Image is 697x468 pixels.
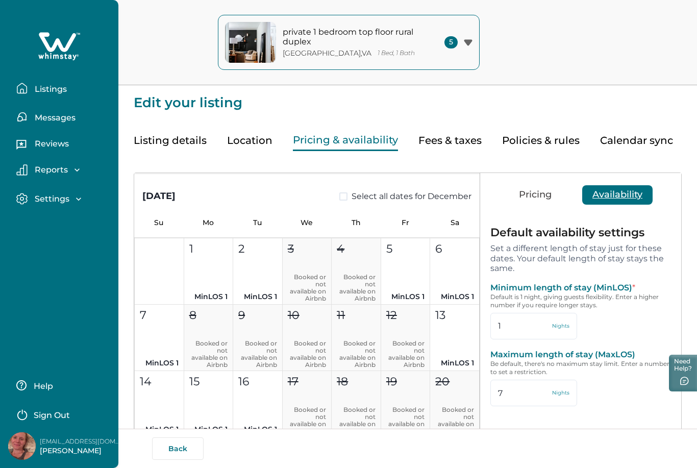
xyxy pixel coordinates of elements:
[418,130,482,151] button: Fees & taxes
[31,381,53,391] p: Help
[386,406,425,435] p: Booked or not available on Airbnb
[140,358,179,368] p: MinLOS 1
[490,360,671,376] p: Be default, there's no maximum stay limit. Enter a number to set a restriction.
[490,380,577,406] input: Any
[288,340,327,368] p: Booked or not available on Airbnb
[386,340,425,368] p: Booked or not available on Airbnb
[332,238,381,305] button: 4Booked or not available on Airbnb
[430,238,480,305] button: 6MinLOS 1
[233,218,282,227] p: Tu
[490,283,671,293] p: Minimum length of stay (MinLOS)
[435,406,474,435] p: Booked or not available on Airbnb
[184,371,234,437] button: 15MinLOS 1
[283,371,332,437] button: 17Booked or not available on Airbnb
[490,226,671,239] p: Default availability settings
[8,432,36,460] img: Whimstay Host
[435,240,442,257] p: 6
[332,371,381,437] button: 18Booked or not available on Airbnb
[233,305,283,371] button: 9Booked or not available on Airbnb
[40,446,121,456] p: [PERSON_NAME]
[288,274,327,302] p: Booked or not available on Airbnb
[386,291,425,302] p: MinLOS 1
[435,358,474,368] p: MinLOS 1
[227,130,272,151] button: Location
[381,238,431,305] button: 5MinLOS 1
[16,375,107,396] button: Help
[600,130,673,151] button: Calendar sync
[16,164,110,176] button: Reports
[32,194,69,204] p: Settings
[509,185,562,205] button: Pricing
[32,84,67,94] p: Listings
[337,240,344,257] p: 4
[184,218,233,227] p: Mo
[189,373,200,390] p: 15
[490,350,671,360] p: Maximum length of stay (MaxLOS)
[288,406,327,435] p: Booked or not available on Airbnb
[189,340,228,368] p: Booked or not available on Airbnb
[337,340,376,368] p: Booked or not available on Airbnb
[32,165,68,175] p: Reports
[332,305,381,371] button: 11Booked or not available on Airbnb
[386,373,397,390] p: 19
[381,218,431,227] p: Fr
[135,371,184,437] button: 14MinLOS 1
[189,291,228,302] p: MinLOS 1
[40,436,121,447] p: [EMAIL_ADDRESS][DOMAIN_NAME]
[238,340,277,368] p: Booked or not available on Airbnb
[134,85,682,110] p: Edit your listing
[282,218,332,227] p: We
[352,190,471,203] span: Select all dates for December
[233,371,283,437] button: 16MinLOS 1
[444,36,458,48] span: 5
[381,305,431,371] button: 12Booked or not available on Airbnb
[283,27,420,47] p: private 1 bedroom top floor rural duplex
[184,238,234,305] button: 1MinLOS 1
[134,130,207,151] button: Listing details
[283,49,371,58] p: [GEOGRAPHIC_DATA] , VA
[140,424,179,435] p: MinLOS 1
[140,373,152,390] p: 14
[152,437,204,460] button: Back
[32,139,69,149] p: Reviews
[225,22,276,63] img: property-cover
[381,371,431,437] button: 19Booked or not available on Airbnb
[288,373,298,390] p: 17
[16,404,107,424] button: Sign Out
[238,240,245,257] p: 2
[32,113,76,123] p: Messages
[435,373,450,390] p: 20
[332,218,381,227] p: Th
[16,135,110,156] button: Reviews
[184,305,234,371] button: 8Booked or not available on Airbnb
[16,78,110,98] button: Listings
[16,193,110,205] button: Settings
[337,406,376,435] p: Booked or not available on Airbnb
[386,307,397,324] p: 12
[490,293,671,309] p: Default is 1 night, giving guests flexibility. Enter a higher number if you require longer stays.
[386,240,392,257] p: 5
[337,373,348,390] p: 18
[337,307,345,324] p: 11
[135,305,184,371] button: 7MinLOS 1
[430,371,480,437] button: 20Booked or not available on Airbnb
[134,218,184,227] p: Su
[288,240,294,257] p: 3
[288,307,300,324] p: 10
[502,130,580,151] button: Policies & rules
[293,130,398,151] button: Pricing & availability
[283,238,332,305] button: 3Booked or not available on Airbnb
[337,274,376,302] p: Booked or not available on Airbnb
[16,107,110,127] button: Messages
[283,305,332,371] button: 10Booked or not available on Airbnb
[238,424,277,435] p: MinLOS 1
[189,424,228,435] p: MinLOS 1
[238,291,277,302] p: MinLOS 1
[142,189,176,203] div: [DATE]
[189,240,193,257] p: 1
[430,305,480,371] button: 13MinLOS 1
[490,243,671,274] p: Set a different length of stay just for these dates. Your default length of stay stays the same.
[435,291,474,302] p: MinLOS 1
[378,50,415,57] p: 1 Bed, 1 Bath
[34,410,70,421] p: Sign Out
